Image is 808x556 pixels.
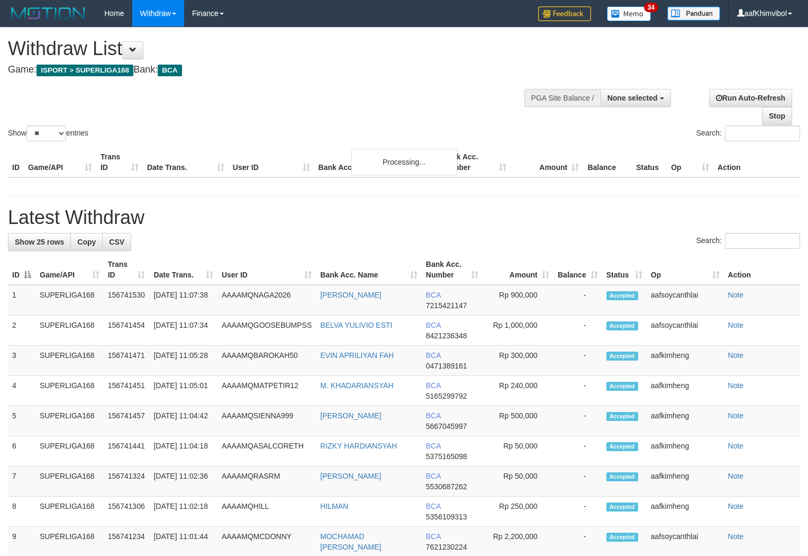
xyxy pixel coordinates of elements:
th: Amount [511,147,583,177]
td: aafkimheng [647,376,724,406]
td: SUPERLIGA168 [35,316,104,346]
span: Copy 0471389161 to clipboard [426,362,467,370]
span: BCA [426,532,441,541]
span: Copy 5667045997 to clipboard [426,422,467,431]
a: M. KHADARIANSYAH [320,381,393,390]
img: Button%20Memo.svg [607,6,651,21]
td: Rp 900,000 [483,285,553,316]
td: SUPERLIGA168 [35,406,104,436]
th: Status [632,147,667,177]
a: EVIN APRILIYAN FAH [320,351,394,360]
td: [DATE] 11:07:38 [149,285,217,316]
img: Feedback.jpg [538,6,591,21]
span: BCA [158,65,181,76]
td: AAAAMQNAGA2026 [217,285,316,316]
th: Date Trans.: activate to sort column ascending [149,255,217,285]
input: Search: [725,125,800,141]
a: Note [728,472,744,480]
a: Note [728,321,744,329]
span: Copy 8421236348 to clipboard [426,331,467,340]
td: aafkimheng [647,497,724,527]
label: Show entries [8,125,88,141]
th: Op: activate to sort column ascending [647,255,724,285]
th: Balance [583,147,632,177]
h1: Latest Withdraw [8,207,800,228]
h4: Game: Bank: [8,65,528,75]
th: Date Trans. [143,147,229,177]
h1: Withdraw List [8,38,528,59]
a: BELVA YULIVIO ESTI [320,321,392,329]
div: Processing... [351,149,457,175]
th: Amount: activate to sort column ascending [483,255,553,285]
td: 156741471 [104,346,150,376]
td: aafsoycanthlai [647,316,724,346]
td: AAAAMQBAROKAH50 [217,346,316,376]
td: AAAAMQASALCORETH [217,436,316,467]
th: Bank Acc. Number: activate to sort column ascending [422,255,483,285]
span: Copy 5375165098 to clipboard [426,452,467,461]
span: BCA [426,321,441,329]
a: Note [728,442,744,450]
span: Accepted [606,503,638,512]
span: Copy 7621230224 to clipboard [426,543,467,551]
td: AAAAMQGOOSEBUMPSS [217,316,316,346]
span: Accepted [606,321,638,330]
td: aafkimheng [647,436,724,467]
th: User ID [229,147,314,177]
td: 5 [8,406,35,436]
td: - [553,467,602,497]
a: [PERSON_NAME] [320,291,381,299]
a: Stop [762,107,792,125]
th: Trans ID: activate to sort column ascending [104,255,150,285]
td: 7 [8,467,35,497]
td: 6 [8,436,35,467]
td: 156741441 [104,436,150,467]
th: Balance: activate to sort column ascending [553,255,602,285]
th: ID: activate to sort column descending [8,255,35,285]
a: HILMAN [320,502,348,510]
a: MOCHAMAD [PERSON_NAME] [320,532,381,551]
td: 156741306 [104,497,150,527]
span: Accepted [606,533,638,542]
td: Rp 500,000 [483,406,553,436]
span: ISPORT > SUPERLIGA168 [37,65,133,76]
th: Game/API: activate to sort column ascending [35,255,104,285]
td: Rp 240,000 [483,376,553,406]
td: AAAAMQMATPETIR12 [217,376,316,406]
span: Copy 7215421147 to clipboard [426,301,467,310]
th: Action [724,255,800,285]
a: [PERSON_NAME] [320,472,381,480]
td: [DATE] 11:05:01 [149,376,217,406]
span: BCA [426,411,441,420]
span: 34 [644,3,658,12]
input: Search: [725,233,800,249]
td: SUPERLIGA168 [35,285,104,316]
th: Bank Acc. Name: activate to sort column ascending [316,255,421,285]
td: 3 [8,346,35,376]
td: aafkimheng [647,346,724,376]
td: aafkimheng [647,406,724,436]
td: Rp 300,000 [483,346,553,376]
td: aafsoycanthlai [647,285,724,316]
td: 4 [8,376,35,406]
td: 2 [8,316,35,346]
a: Note [728,532,744,541]
td: - [553,376,602,406]
td: AAAAMQHILL [217,497,316,527]
a: Show 25 rows [8,233,71,251]
a: Note [728,411,744,420]
span: Accepted [606,442,638,451]
td: Rp 250,000 [483,497,553,527]
span: Accepted [606,352,638,361]
td: Rp 1,000,000 [483,316,553,346]
td: SUPERLIGA168 [35,436,104,467]
img: MOTION_logo.png [8,5,88,21]
td: 156741324 [104,467,150,497]
td: [DATE] 11:05:28 [149,346,217,376]
td: Rp 50,000 [483,467,553,497]
td: - [553,285,602,316]
td: - [553,436,602,467]
td: [DATE] 11:07:34 [149,316,217,346]
select: Showentries [26,125,66,141]
td: SUPERLIGA168 [35,497,104,527]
